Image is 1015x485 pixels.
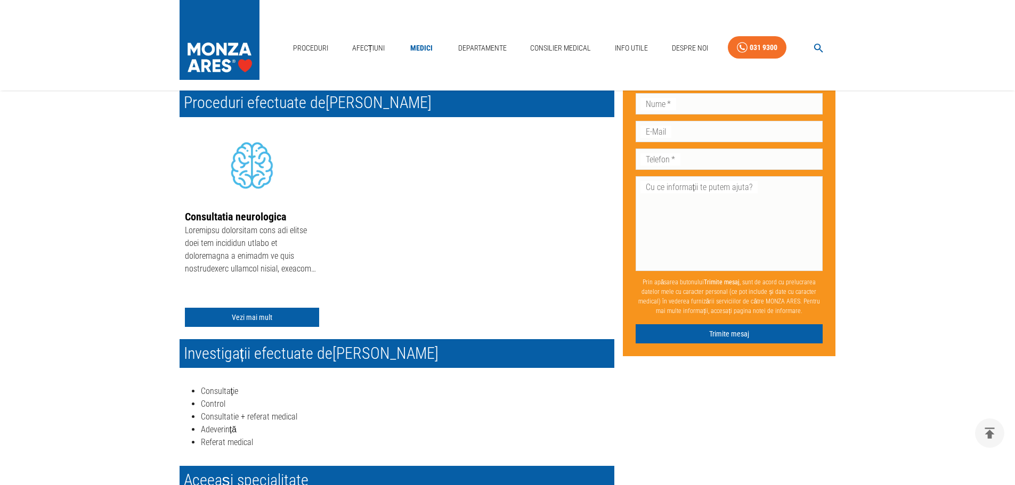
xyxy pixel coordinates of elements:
[201,385,614,398] li: Consultaţie
[404,37,439,59] a: Medici
[185,210,286,223] a: Consultatia neurologica
[526,37,595,59] a: Consilier Medical
[611,37,652,59] a: Info Utile
[636,324,823,343] button: Trimite mesaj
[348,37,389,59] a: Afecțiuni
[201,436,614,449] li: Referat medical
[180,88,614,117] h2: Proceduri efectuate de [PERSON_NAME]
[704,278,740,285] b: Trimite mesaj
[750,41,777,54] div: 031 9300
[668,37,712,59] a: Despre Noi
[185,224,319,277] div: Loremipsu dolorsitam cons adi elitse doei tem incididun utlabo et doloremagna a enimadm ve quis n...
[201,410,614,423] li: Consultatie + referat medical
[201,398,614,410] li: Control
[201,423,614,436] li: Adeverință
[454,37,511,59] a: Departamente
[180,339,614,368] h2: Investigații efectuate de [PERSON_NAME]
[289,37,332,59] a: Proceduri
[728,36,786,59] a: 031 9300
[185,308,319,327] a: Vezi mai mult
[975,418,1004,448] button: delete
[636,273,823,319] p: Prin apăsarea butonului , sunt de acord cu prelucrarea datelor mele cu caracter personal (ce pot ...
